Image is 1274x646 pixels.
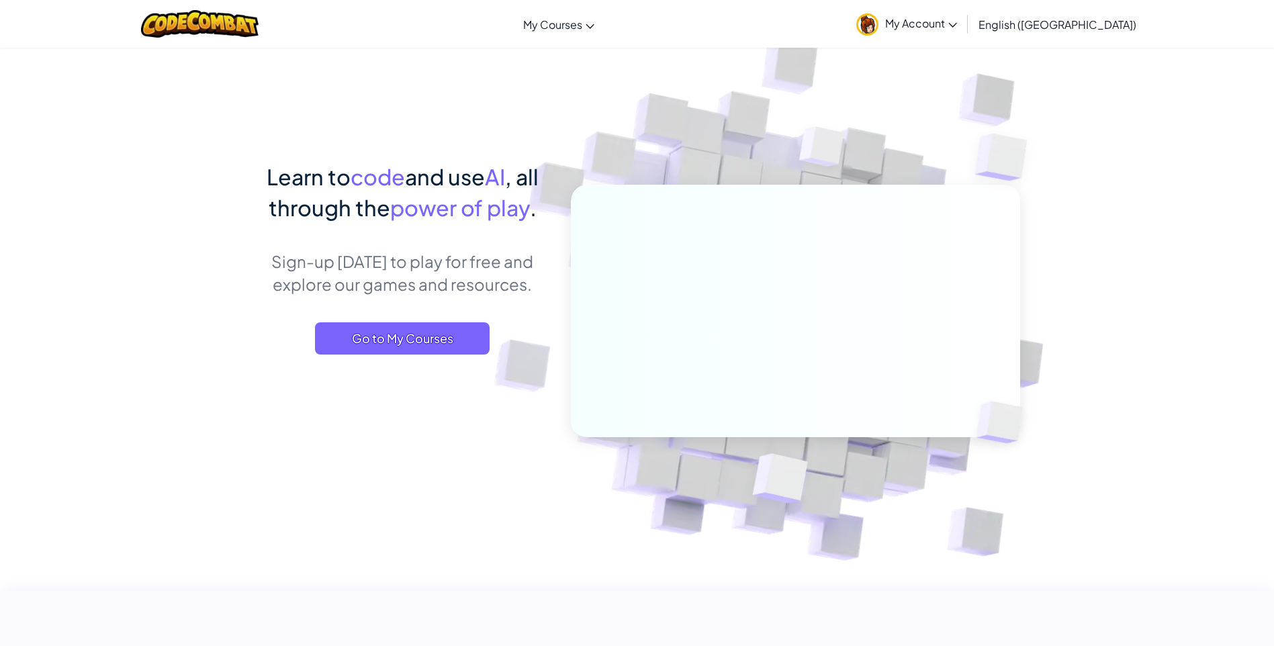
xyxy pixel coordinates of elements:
span: AI [485,163,505,190]
span: My Account [885,16,957,30]
img: Overlap cubes [954,373,1054,471]
span: and use [405,163,485,190]
img: Overlap cubes [774,100,870,200]
a: Go to My Courses [315,322,490,355]
p: Sign-up [DATE] to play for free and explore our games and resources. [255,250,551,295]
img: avatar [856,13,878,36]
img: Overlap cubes [719,425,839,537]
a: English ([GEOGRAPHIC_DATA]) [972,6,1143,42]
span: . [530,194,537,221]
span: code [351,163,405,190]
a: My Courses [516,6,601,42]
img: CodeCombat logo [141,10,259,38]
span: My Courses [523,17,582,32]
a: My Account [850,3,964,45]
span: Learn to [267,163,351,190]
span: English ([GEOGRAPHIC_DATA]) [979,17,1136,32]
span: power of play [390,194,530,221]
img: Overlap cubes [948,101,1064,214]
